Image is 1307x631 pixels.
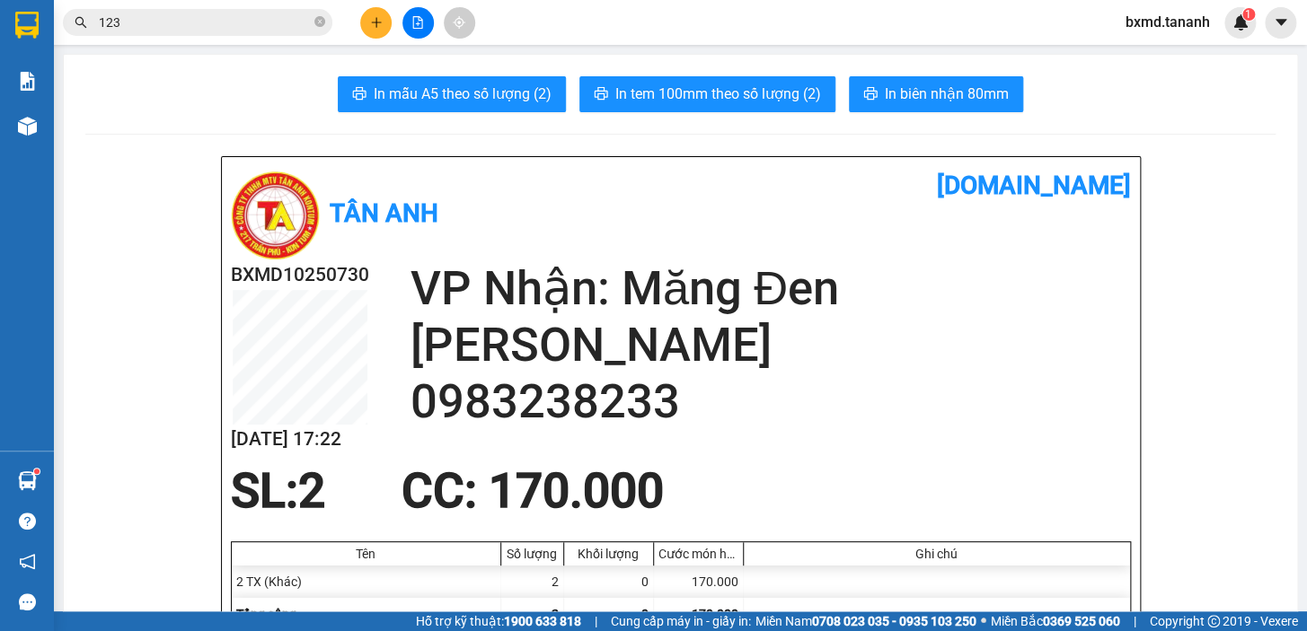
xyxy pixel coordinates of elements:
[231,425,369,454] h2: [DATE] 17:22
[863,86,878,103] span: printer
[579,76,835,112] button: printerIn tem 100mm theo số lượng (2)
[411,373,1131,430] h2: 0983238233
[18,471,37,490] img: warehouse-icon
[1043,614,1120,628] strong: 0369 525 060
[506,547,559,561] div: Số lượng
[611,611,751,631] span: Cung cấp máy in - giấy in:
[19,513,36,530] span: question-circle
[1207,615,1220,627] span: copyright
[654,565,744,598] div: 170.000
[360,7,392,39] button: plus
[411,16,424,29] span: file-add
[444,7,475,39] button: aim
[19,593,36,610] span: message
[18,117,37,136] img: warehouse-icon
[1245,8,1251,21] span: 1
[1134,611,1136,631] span: |
[564,565,654,598] div: 0
[885,83,1009,105] span: In biên nhận 80mm
[748,547,1126,561] div: Ghi chú
[18,72,37,91] img: solution-icon
[298,463,325,519] span: 2
[1273,14,1289,31] span: caret-down
[236,547,496,561] div: Tên
[991,611,1120,631] span: Miền Bắc
[352,86,366,103] span: printer
[849,76,1023,112] button: printerIn biên nhận 80mm
[338,76,566,112] button: printerIn mẫu A5 theo số lượng (2)
[1242,8,1255,21] sup: 1
[937,171,1131,200] b: [DOMAIN_NAME]
[595,611,597,631] span: |
[416,611,581,631] span: Hỗ trợ kỹ thuật:
[692,607,738,621] span: 170.000
[236,607,296,621] span: Tổng cộng
[99,13,311,32] input: Tìm tên, số ĐT hoặc mã đơn
[1265,7,1296,39] button: caret-down
[231,171,321,260] img: logo.jpg
[34,469,40,474] sup: 1
[411,260,1131,317] h2: VP Nhận: Măng Đen
[231,463,298,519] span: SL:
[374,83,552,105] span: In mẫu A5 theo số lượng (2)
[15,12,39,39] img: logo-vxr
[231,260,369,290] h2: BXMD10250730
[981,618,986,625] span: ⚪️
[453,16,465,29] span: aim
[1232,14,1249,31] img: icon-new-feature
[19,553,36,570] span: notification
[658,547,738,561] div: Cước món hàng
[75,16,87,29] span: search
[641,607,649,621] span: 0
[504,614,581,628] strong: 1900 633 818
[402,7,434,39] button: file-add
[314,14,325,31] span: close-circle
[370,16,383,29] span: plus
[755,611,976,631] span: Miền Nam
[615,83,821,105] span: In tem 100mm theo số lượng (2)
[1111,11,1224,33] span: bxmd.tananh
[314,16,325,27] span: close-circle
[552,607,559,621] span: 2
[501,565,564,598] div: 2
[812,614,976,628] strong: 0708 023 035 - 0935 103 250
[594,86,608,103] span: printer
[391,464,675,518] div: CC : 170.000
[569,547,649,561] div: Khối lượng
[232,565,501,598] div: 2 TX (Khác)
[330,198,438,228] b: Tân Anh
[411,317,1131,373] h2: [PERSON_NAME]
